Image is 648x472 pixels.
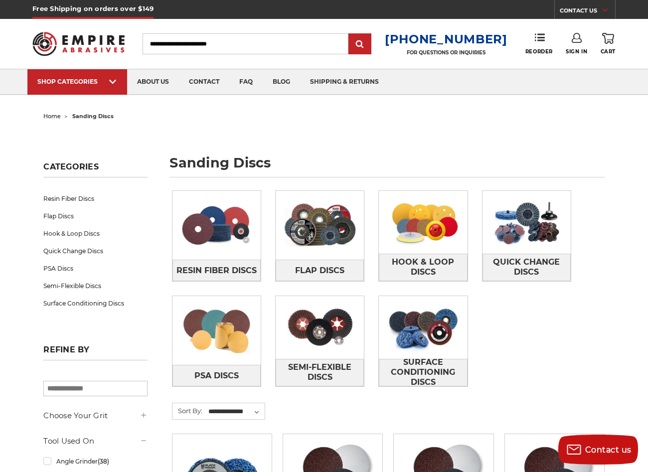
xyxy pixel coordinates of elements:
[229,69,263,95] a: faq
[179,69,229,95] a: contact
[379,296,467,359] img: Surface Conditioning Discs
[32,26,125,62] img: Empire Abrasives
[379,354,467,391] span: Surface Conditioning Discs
[350,34,370,54] input: Submit
[43,190,147,207] a: Resin Fiber Discs
[194,367,239,384] span: PSA Discs
[276,296,364,359] img: Semi-Flexible Discs
[43,435,147,447] h5: Tool Used On
[43,410,147,422] h5: Choose Your Grit
[276,359,364,386] a: Semi-Flexible Discs
[176,262,257,279] span: Resin Fiber Discs
[585,445,632,455] span: Contact us
[483,254,571,281] a: Quick Change Discs
[276,359,363,386] span: Semi-Flexible Discs
[43,162,147,177] h5: Categories
[276,260,364,281] a: Flap Discs
[43,453,147,470] a: Angle Grinder
[172,403,202,418] label: Sort By:
[558,435,638,465] button: Contact us
[276,194,364,257] img: Flap Discs
[43,295,147,312] a: Surface Conditioning Discs
[43,113,61,120] a: home
[601,33,616,55] a: Cart
[172,260,261,281] a: Resin Fiber Discs
[43,345,147,360] h5: Refine by
[43,242,147,260] a: Quick Change Discs
[43,277,147,295] a: Semi-Flexible Discs
[525,33,553,54] a: Reorder
[43,225,147,242] a: Hook & Loop Discs
[169,156,604,177] h1: sanding discs
[127,69,179,95] a: about us
[263,69,300,95] a: blog
[300,69,389,95] a: shipping & returns
[98,458,109,465] span: (38)
[37,78,117,85] div: SHOP CATEGORIES
[385,49,507,56] p: FOR QUESTIONS OR INQUIRIES
[379,359,467,386] a: Surface Conditioning Discs
[172,194,261,257] img: Resin Fiber Discs
[601,48,616,55] span: Cart
[172,299,261,362] img: PSA Discs
[483,191,571,254] img: Quick Change Discs
[295,262,344,279] span: Flap Discs
[560,5,615,19] a: CONTACT US
[43,207,147,225] a: Flap Discs
[207,404,265,419] select: Sort By:
[43,260,147,277] a: PSA Discs
[379,191,467,254] img: Hook & Loop Discs
[566,48,587,55] span: Sign In
[483,254,570,281] span: Quick Change Discs
[172,365,261,386] a: PSA Discs
[379,254,467,281] a: Hook & Loop Discs
[385,32,507,46] a: [PHONE_NUMBER]
[525,48,553,55] span: Reorder
[72,113,114,120] span: sanding discs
